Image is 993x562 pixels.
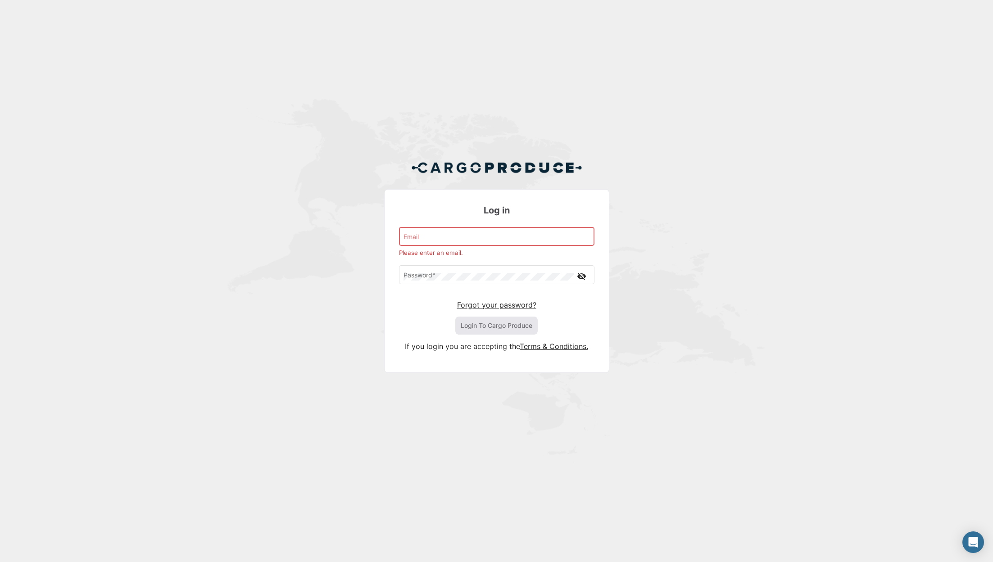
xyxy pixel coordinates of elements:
span: If you login you are accepting the [405,342,520,351]
div: Open Intercom Messenger [962,531,984,553]
h3: Log in [399,204,594,217]
img: Cargo Produce Logo [411,157,582,178]
mat-icon: visibility_off [576,271,587,282]
span: Please enter an email. [399,249,463,256]
a: Forgot your password? [457,300,536,309]
a: Terms & Conditions. [520,342,588,351]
